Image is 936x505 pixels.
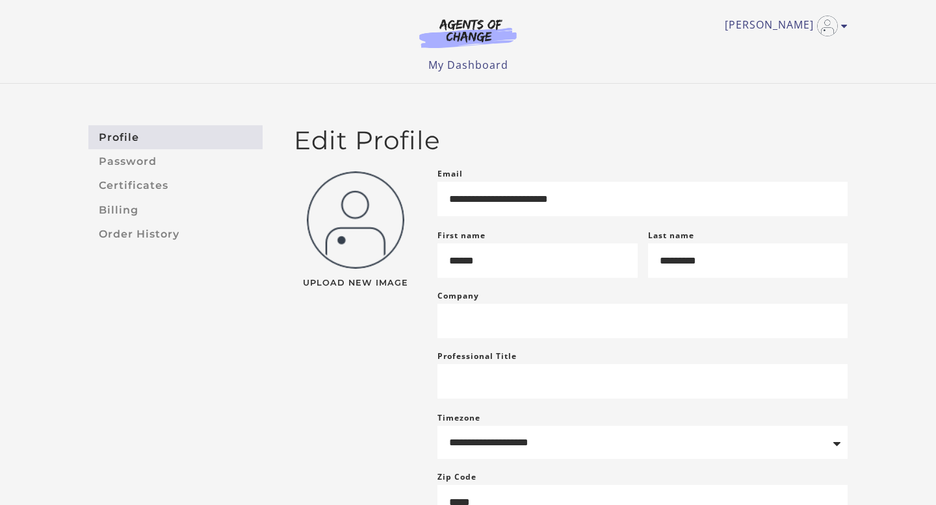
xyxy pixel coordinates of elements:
a: Billing [88,198,263,222]
label: Last name [648,230,694,241]
label: First name [437,230,486,241]
a: My Dashboard [428,58,508,72]
label: Timezone [437,412,480,423]
label: Email [437,166,463,182]
a: Password [88,149,263,173]
label: Company [437,288,479,304]
span: Upload New Image [294,279,417,288]
h2: Edit Profile [294,125,848,156]
label: Professional Title [437,349,517,364]
a: Certificates [88,174,263,198]
a: Toggle menu [725,16,841,36]
a: Profile [88,125,263,149]
a: Order History [88,222,263,246]
label: Zip Code [437,469,476,485]
img: Agents of Change Logo [406,18,530,48]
